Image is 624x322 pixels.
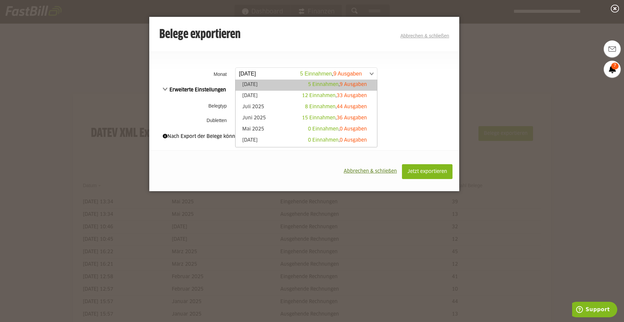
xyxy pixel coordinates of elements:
[305,104,367,110] div: ,
[340,138,367,143] span: 0 Ausgaben
[305,105,336,109] span: 8 Einnahmen
[308,137,367,144] div: ,
[604,61,621,78] a: 7
[302,93,336,98] span: 12 Einnahmen
[302,115,367,121] div: ,
[344,169,397,174] span: Abbrechen & schließen
[407,169,447,174] span: Jetzt exportieren
[340,127,367,131] span: 0 Ausgaben
[239,104,374,111] a: Juli 2025
[159,28,241,41] h3: Belege exportieren
[239,137,374,145] a: [DATE]
[239,92,374,100] a: [DATE]
[611,63,619,69] span: 7
[308,82,339,87] span: 5 Einnahmen
[149,97,233,115] th: Belegtyp
[239,126,374,134] a: Mai 2025
[337,105,367,109] span: 44 Ausgaben
[308,81,367,88] div: ,
[239,115,374,122] a: Juni 2025
[163,88,226,92] span: Erweiterte Einstellungen
[302,116,336,120] span: 15 Einnahmen
[302,92,367,99] div: ,
[308,126,367,133] div: ,
[572,302,617,319] iframe: Öffnet ein Widget, in dem Sie weitere Informationen finden
[308,138,339,143] span: 0 Einnahmen
[340,82,367,87] span: 9 Ausgaben
[337,116,367,120] span: 36 Ausgaben
[149,65,233,83] th: Monat
[337,93,367,98] span: 33 Ausgaben
[400,33,449,38] a: Abbrechen & schließen
[402,164,453,179] button: Jetzt exportieren
[163,133,446,140] div: Nach Export der Belege können diese nicht mehr bearbeitet werden.
[339,164,402,178] button: Abbrechen & schließen
[239,81,374,89] a: [DATE]
[308,127,339,131] span: 0 Einnahmen
[149,115,233,126] th: Dubletten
